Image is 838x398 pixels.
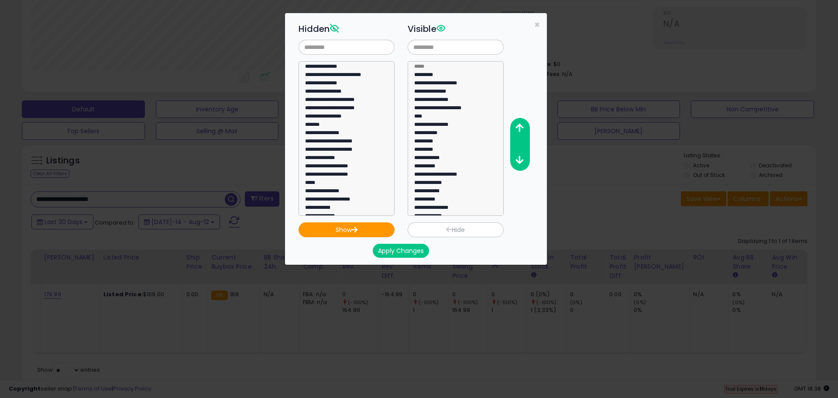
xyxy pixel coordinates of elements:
h3: Visible [408,22,504,35]
button: Hide [408,222,504,237]
button: Apply Changes [373,244,429,258]
span: × [534,18,540,31]
h3: Hidden [299,22,395,35]
button: Show [299,222,395,237]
